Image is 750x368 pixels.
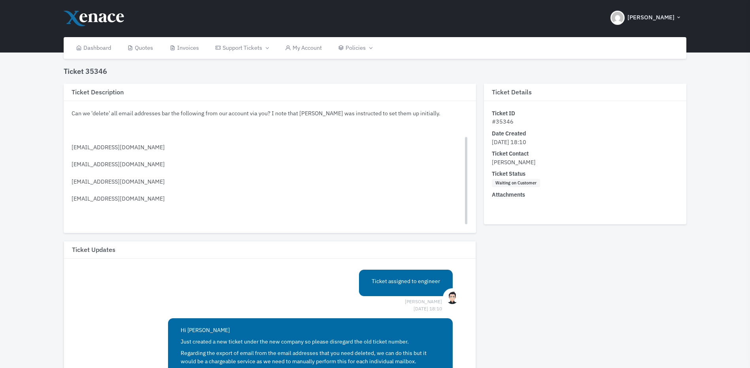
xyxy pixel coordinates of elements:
[492,138,526,146] span: [DATE] 18:10
[492,109,678,118] dt: Ticket ID
[627,13,674,22] span: [PERSON_NAME]
[492,158,536,166] span: [PERSON_NAME]
[492,149,678,158] dt: Ticket Contact
[492,179,540,188] span: Waiting on Customer
[405,298,442,305] span: [PERSON_NAME] [DATE] 18:10
[330,37,380,59] a: Policies
[64,67,107,76] h4: Ticket 35346
[484,84,686,101] h3: Ticket Details
[606,4,686,32] button: [PERSON_NAME]
[161,37,207,59] a: Invoices
[372,277,440,285] p: Ticket assigned to engineer
[72,109,469,246] p: Can we 'delete' all email addresses bar the following from our account via you? I note that [PERS...
[181,326,440,334] p: Hi [PERSON_NAME]
[492,118,514,125] span: #35346
[64,84,476,101] h3: Ticket Description
[64,241,476,259] h3: Ticket Updates
[207,37,277,59] a: Support Tickets
[181,338,440,346] p: Just created a new ticket under the new company so please disregard the old ticket number.
[68,37,119,59] a: Dashboard
[492,190,678,199] dt: Attachments
[492,129,678,138] dt: Date Created
[492,169,678,178] dt: Ticket Status
[119,37,161,59] a: Quotes
[181,349,440,366] p: Regarding the export of email from the email addresses that you need deleted, we can do this but ...
[277,37,330,59] a: My Account
[610,11,625,25] img: Header Avatar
